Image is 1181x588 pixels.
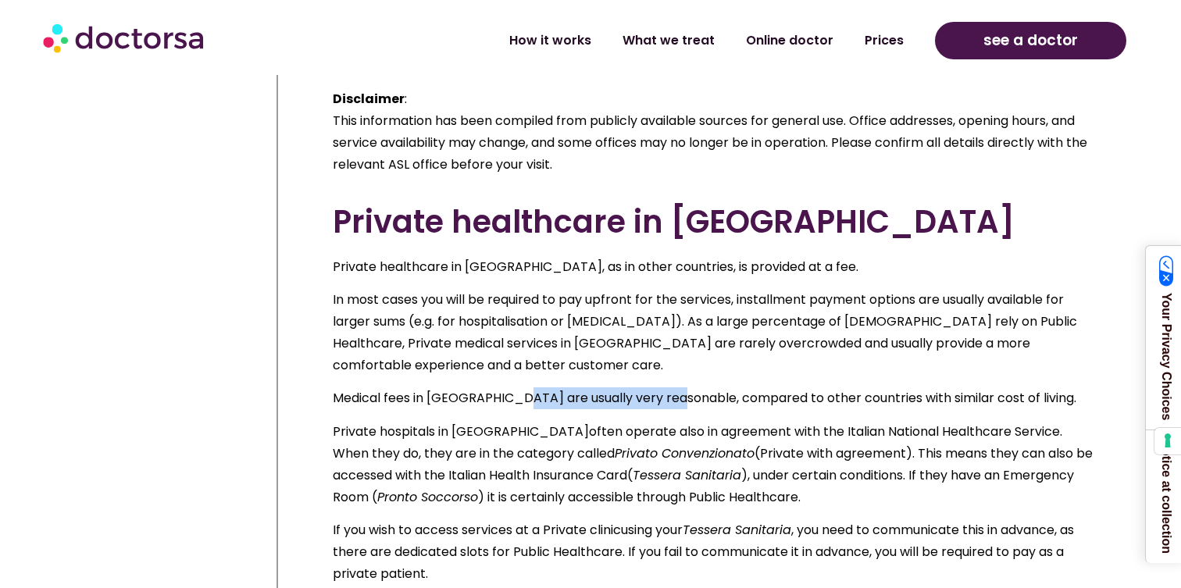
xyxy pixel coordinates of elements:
span: , you need to communicate this in advance, as there are dedicated slots for Public Healthcare. If... [333,521,1074,583]
span: In most cases you will be required to pay upfront for the services, installment payment options a... [333,290,1077,374]
span: Privato Convenzionato [615,444,755,462]
strong: Disclaimer [333,90,405,108]
span: (Private with agreement). This means they can also be accessed with the [333,444,1093,484]
span: ), under certain conditions. If they have an Emergency Room ( [333,466,1074,506]
a: Prices [849,23,919,59]
span: often operate also in agreement with the Italian National Healthcare Service. When they do, they ... [333,422,1062,462]
span: ( [627,466,633,484]
button: Your consent preferences for tracking technologies [1154,428,1181,454]
a: Online doctor [730,23,849,59]
a: see a doctor [935,22,1126,59]
h2: Private healthcare in [GEOGRAPHIC_DATA] [333,203,1094,241]
a: How it works [494,23,607,59]
span: Private healthcare in [GEOGRAPHIC_DATA], as in other countries, is provided at a fee. [333,258,858,276]
span: using your [621,521,683,539]
span: Tessera Sanitaria [633,466,741,484]
nav: Menu [312,23,919,59]
img: California Consumer Privacy Act (CCPA) Opt-Out Icon [1159,255,1174,287]
span: Medical fees in [GEOGRAPHIC_DATA] are usually very reasonable, compared to other countries with s... [333,389,1076,407]
span: Private hospitals in [GEOGRAPHIC_DATA] [333,422,589,440]
p: : This information has been compiled from publicly available sources for general use. Office addr... [333,88,1094,176]
span: If you wish to access services at a [333,521,540,539]
a: What we treat [607,23,730,59]
span: see a doctor [983,28,1078,53]
span: Italian Health Insurance Card [448,466,627,484]
span: ) it is certainly accessible through Public Healthcare. [478,488,801,506]
span: Pronto Soccorso [377,488,478,506]
span: Tessera Sanitaria [683,521,791,539]
span: Private clinic [543,521,621,539]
